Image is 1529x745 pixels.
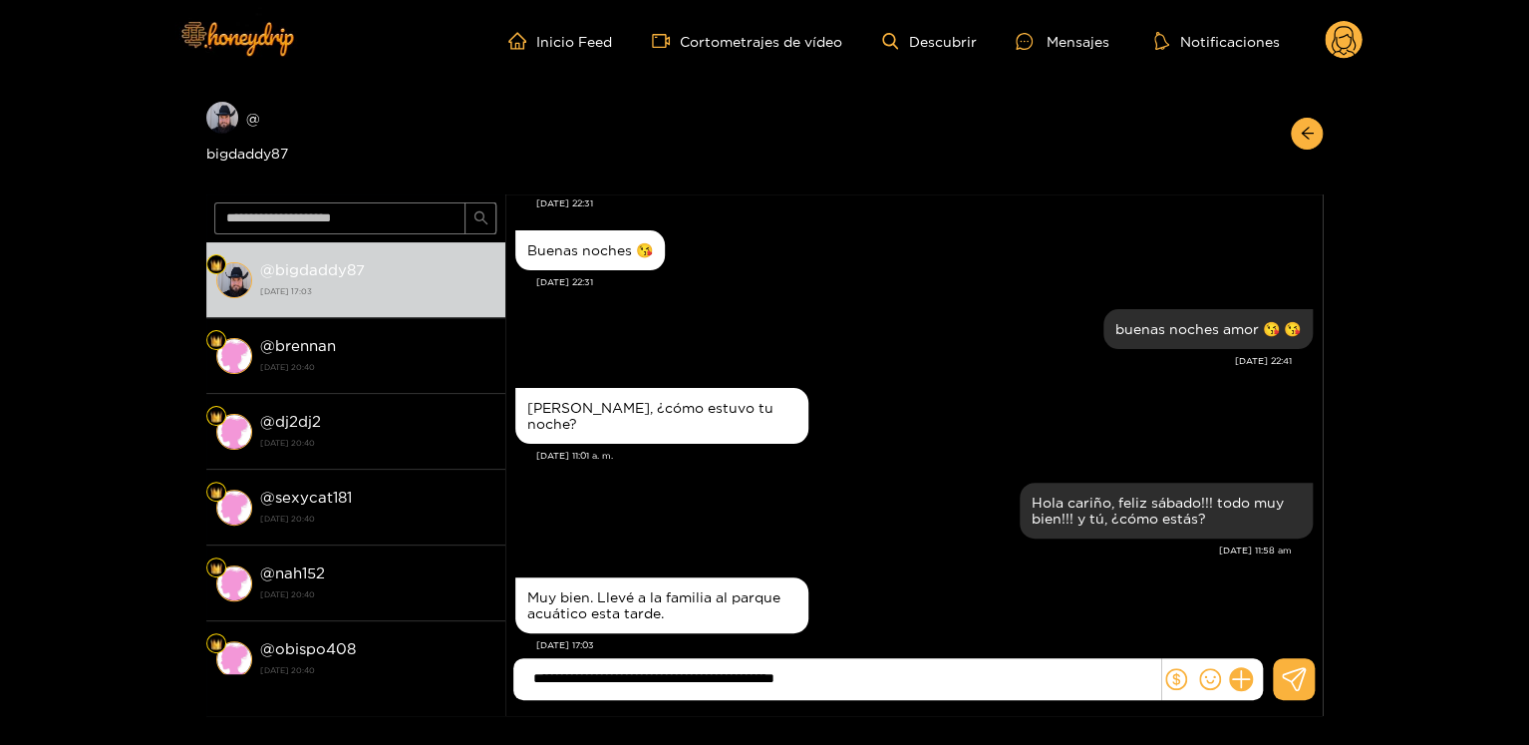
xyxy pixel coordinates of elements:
font: bigdaddy87 [275,261,365,278]
font: [DATE] 17:03 [536,640,594,650]
img: Nivel de ventilador [210,411,222,423]
img: Nivel de ventilador [210,487,222,499]
a: Cortometrajes de vídeo [652,32,842,50]
img: Nivel de ventilador [210,638,222,650]
span: flecha izquierda [1300,126,1315,143]
font: [DATE] 20:40 [260,590,315,598]
font: @brennan [260,337,336,354]
font: [DATE] 11:58 am [1219,546,1292,556]
font: [DATE] 22:31 [536,277,593,287]
button: flecha izquierda [1291,118,1323,150]
font: Notificaciones [1179,34,1279,49]
font: Cortometrajes de vídeo [680,34,842,49]
img: conversación [216,565,252,601]
font: Buenas noches 😘 [527,242,653,257]
font: Mensajes [1046,34,1108,49]
img: conversación [216,414,252,450]
font: Hola cariño, feliz sábado!!! todo muy bien!!! y tú, ¿cómo estás? [1032,495,1284,526]
span: hogar [508,32,536,50]
div: 15 de agosto, 22:31 [515,230,665,270]
span: dólar [1165,668,1187,690]
font: buenas noches amor 😘 😘 [1115,321,1301,336]
font: [DATE] 11:01 a. m. [536,451,613,461]
font: Inicio Feed [536,34,612,49]
font: @ [260,489,275,506]
font: [DATE] 20:40 [260,363,315,371]
span: cámara de vídeo [652,32,680,50]
span: sonrisa [1199,668,1221,690]
font: [DATE] 20:40 [260,666,315,674]
img: Nivel de ventilador [210,259,222,271]
div: 16 de agosto, 11:01 a. m. [515,388,808,444]
font: @ [260,261,275,278]
img: Nivel de ventilador [210,335,222,347]
div: @bigdaddy87 [206,102,505,165]
font: [DATE] 17:03 [260,287,312,295]
font: sexycat181 [275,489,352,506]
img: conversación [216,338,252,374]
font: bigdaddy87 [206,146,288,161]
img: conversación [216,262,252,298]
font: [DATE] 22:31 [536,198,593,208]
button: Notificaciones [1148,31,1285,51]
font: [PERSON_NAME], ¿cómo estuvo tu noche? [527,400,773,431]
span: buscar [473,210,488,227]
font: [DATE] 20:40 [260,439,315,447]
font: [DATE] 22:41 [1235,356,1292,366]
font: Descubrir [908,34,976,49]
font: [DATE] 20:40 [260,515,315,523]
div: 15 de agosto, 22:41 [1103,309,1313,349]
font: @ [260,564,275,581]
a: Descubrir [882,33,976,50]
font: dj2dj2 [275,413,321,430]
font: nah152 [275,564,325,581]
div: 16 de agosto, 11:58 am [1020,483,1313,539]
font: @ [260,413,275,430]
img: Nivel de ventilador [210,562,222,574]
font: @ [260,640,275,657]
img: conversación [216,641,252,677]
div: 16 de agosto, 17:03 [515,577,808,633]
font: obispo408 [275,640,356,657]
a: Inicio Feed [508,32,612,50]
button: buscar [464,202,496,234]
font: @ [246,111,260,126]
font: Muy bien. Llevé a la familia al parque acuático esta tarde. [527,589,780,620]
button: dólar [1161,664,1191,694]
img: conversación [216,490,252,526]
